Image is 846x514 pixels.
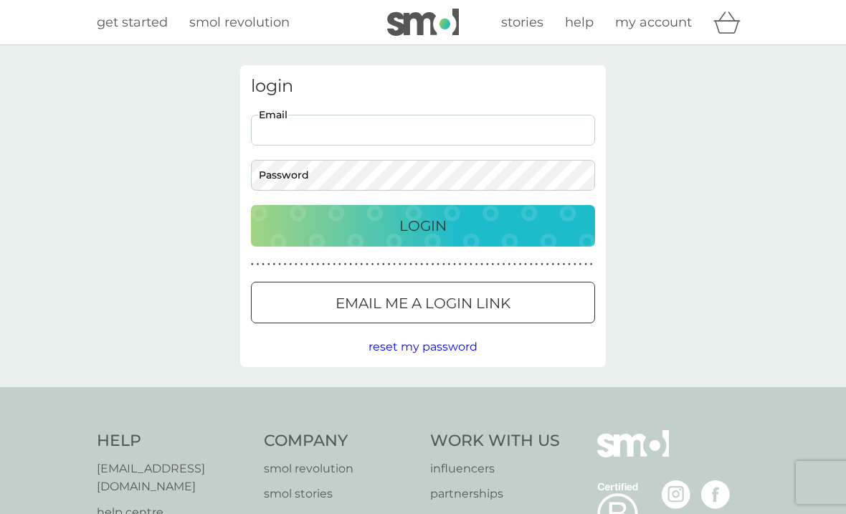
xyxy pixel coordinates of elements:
[251,76,595,97] h3: login
[289,261,292,268] p: ●
[530,261,533,268] p: ●
[524,261,527,268] p: ●
[349,261,352,268] p: ●
[448,261,451,268] p: ●
[267,261,270,268] p: ●
[579,261,582,268] p: ●
[615,12,692,33] a: my account
[322,261,325,268] p: ●
[189,12,290,33] a: smol revolution
[251,205,595,247] button: Login
[97,12,168,33] a: get started
[497,261,500,268] p: ●
[584,261,587,268] p: ●
[388,261,391,268] p: ●
[565,12,594,33] a: help
[480,261,483,268] p: ●
[361,261,363,268] p: ●
[541,261,543,268] p: ●
[432,261,434,268] p: ●
[519,261,522,268] p: ●
[574,261,576,268] p: ●
[264,485,417,503] a: smol stories
[382,261,385,268] p: ●
[565,14,594,30] span: help
[464,261,467,268] p: ●
[336,292,510,315] p: Email me a login link
[333,261,336,268] p: ●
[300,261,303,268] p: ●
[273,261,276,268] p: ●
[311,261,314,268] p: ●
[420,261,423,268] p: ●
[262,261,265,268] p: ●
[97,430,249,452] h4: Help
[393,261,396,268] p: ●
[470,261,472,268] p: ●
[615,14,692,30] span: my account
[536,261,538,268] p: ●
[508,261,510,268] p: ●
[557,261,560,268] p: ●
[399,214,447,237] p: Login
[513,261,516,268] p: ●
[563,261,566,268] p: ●
[426,261,429,268] p: ●
[430,460,560,478] a: influencers
[701,480,730,509] img: visit the smol Facebook page
[189,14,290,30] span: smol revolution
[551,261,554,268] p: ●
[409,261,412,268] p: ●
[501,12,543,33] a: stories
[387,9,459,36] img: smol
[97,14,168,30] span: get started
[501,14,543,30] span: stories
[97,460,249,496] a: [EMAIL_ADDRESS][DOMAIN_NAME]
[355,261,358,268] p: ●
[338,261,341,268] p: ●
[344,261,347,268] p: ●
[442,261,445,268] p: ●
[284,261,287,268] p: ●
[264,460,417,478] a: smol revolution
[459,261,462,268] p: ●
[376,261,379,268] p: ●
[251,282,595,323] button: Email me a login link
[251,261,254,268] p: ●
[404,261,407,268] p: ●
[437,261,439,268] p: ●
[369,338,477,356] button: reset my password
[546,261,549,268] p: ●
[399,261,401,268] p: ●
[568,261,571,268] p: ●
[503,261,505,268] p: ●
[257,261,260,268] p: ●
[264,430,417,452] h4: Company
[295,261,298,268] p: ●
[475,261,478,268] p: ●
[430,485,560,503] a: partnerships
[369,340,477,353] span: reset my password
[278,261,281,268] p: ●
[305,261,308,268] p: ●
[453,261,456,268] p: ●
[486,261,489,268] p: ●
[597,430,669,479] img: smol
[328,261,331,268] p: ●
[366,261,369,268] p: ●
[371,261,374,268] p: ●
[662,480,690,509] img: visit the smol Instagram page
[415,261,418,268] p: ●
[492,261,495,268] p: ●
[590,261,593,268] p: ●
[713,8,749,37] div: basket
[317,261,320,268] p: ●
[430,430,560,452] h4: Work With Us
